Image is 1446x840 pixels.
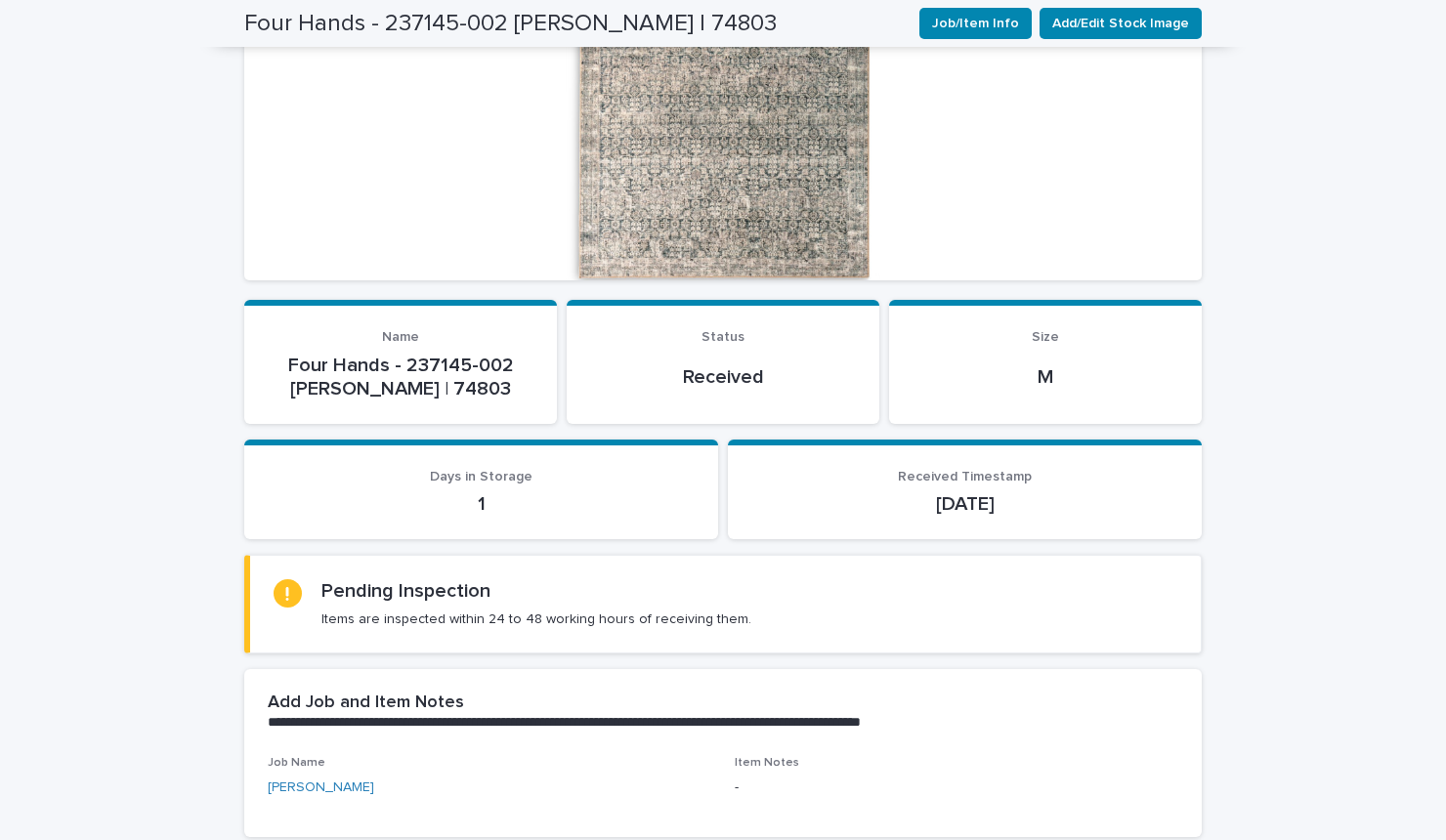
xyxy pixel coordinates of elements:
p: [DATE] [751,492,1178,516]
span: Add/Edit Stock Image [1052,14,1189,33]
span: Name [382,330,419,344]
span: Status [702,330,744,344]
a: [PERSON_NAME] [268,777,374,798]
h2: Add Job and Item Notes [268,693,464,714]
button: Add/Edit Stock Image [1040,8,1202,39]
button: Job/Item Info [919,8,1032,39]
p: Four Hands - 237145-002 [PERSON_NAME] | 74803 [268,354,533,400]
span: Job/Item Info [932,14,1019,33]
span: Size [1032,330,1059,344]
h2: Four Hands - 237145-002 [PERSON_NAME] | 74803 [244,10,777,38]
h2: Pending Inspection [321,579,490,603]
span: Received Timestamp [898,470,1032,483]
p: M [913,365,1178,389]
p: Received [590,365,856,389]
span: Days in Storage [430,470,532,483]
span: Item Notes [735,757,799,769]
p: 1 [268,492,695,516]
p: Items are inspected within 24 to 48 working hours of receiving them. [321,610,751,628]
p: - [735,777,1178,798]
span: Job Name [268,757,325,769]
